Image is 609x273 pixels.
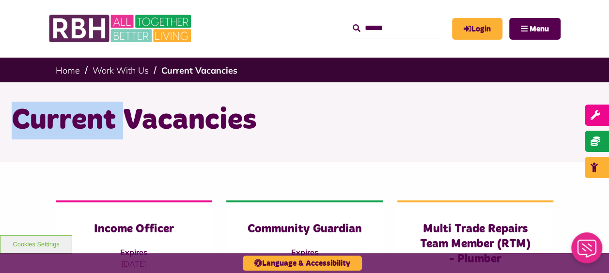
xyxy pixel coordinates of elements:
[509,18,561,40] button: Navigation
[120,247,147,257] strong: Expires
[75,222,192,237] h3: Income Officer
[291,247,318,257] strong: Expires
[417,222,534,267] h3: Multi Trade Repairs Team Member (RTM) - Plumber
[353,18,442,39] input: Search
[48,10,194,47] img: RBH
[243,256,362,271] button: Language & Accessibility
[246,222,363,237] h3: Community Guardian
[12,102,598,139] h1: Current Vacancies
[452,18,502,40] a: MyRBH
[530,25,549,33] span: Menu
[56,65,80,76] a: Home
[93,65,149,76] a: Work With Us
[161,65,237,76] a: Current Vacancies
[565,229,609,273] iframe: Netcall Web Assistant for live chat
